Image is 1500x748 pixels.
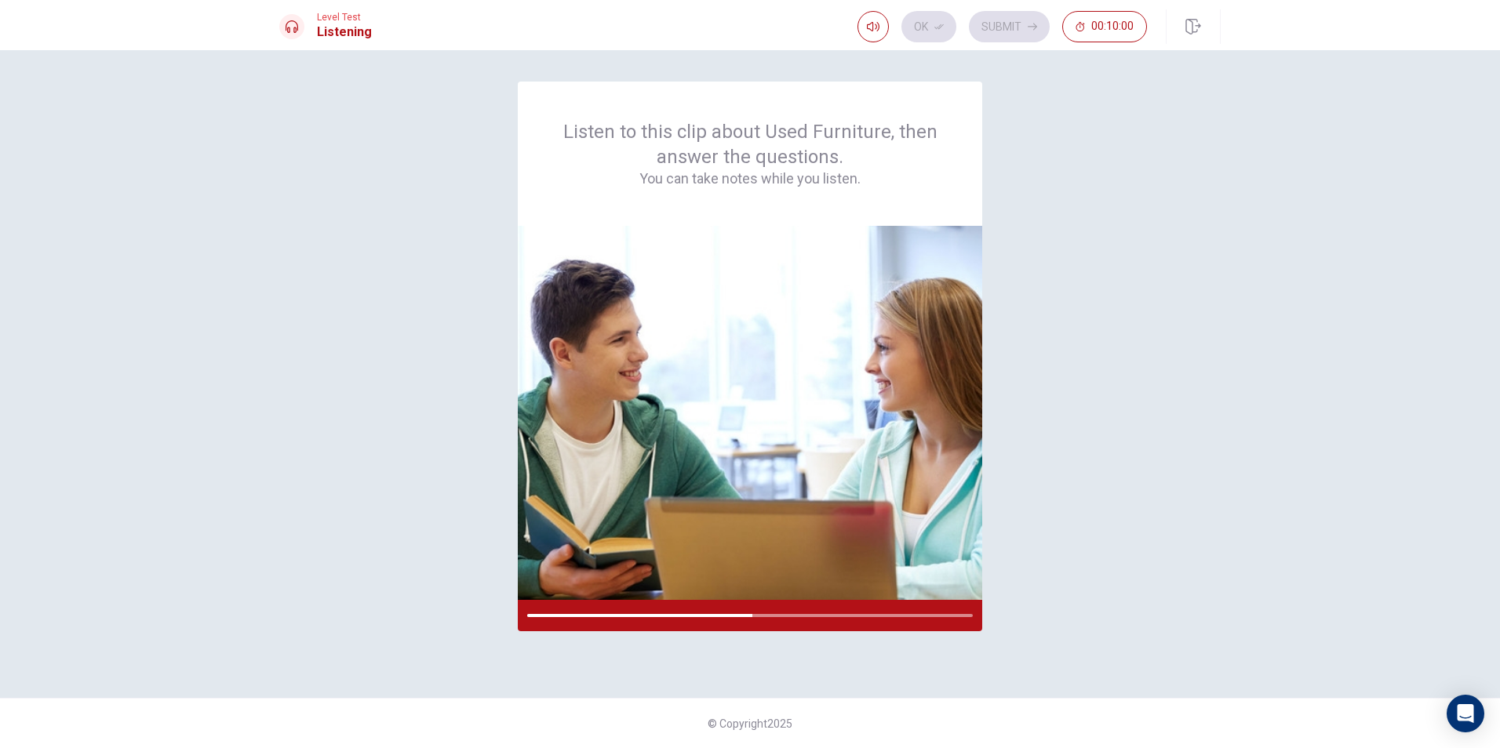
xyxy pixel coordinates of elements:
[317,12,372,23] span: Level Test
[518,226,982,600] img: passage image
[1062,11,1147,42] button: 00:10:00
[1091,20,1134,33] span: 00:10:00
[1447,695,1484,732] div: Open Intercom Messenger
[317,23,372,42] h1: Listening
[708,717,792,730] span: © Copyright 2025
[555,169,945,188] h4: You can take notes while you listen.
[555,119,945,188] div: Listen to this clip about Used Furniture, then answer the questions.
